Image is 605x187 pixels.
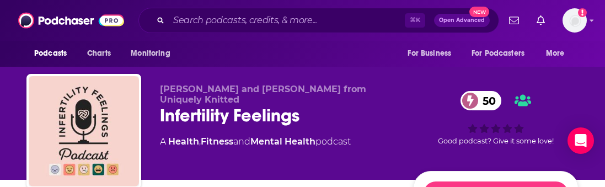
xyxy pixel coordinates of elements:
[563,8,587,33] button: Show profile menu
[250,136,315,147] a: Mental Health
[168,136,199,147] a: Health
[563,8,587,33] span: Logged in as KCarter
[160,84,366,105] span: [PERSON_NAME] and [PERSON_NAME] from Uniquely Knitted
[131,46,170,61] span: Monitoring
[233,136,250,147] span: and
[434,14,490,27] button: Open AdvancedNew
[438,137,554,145] span: Good podcast? Give it some love!
[26,43,81,64] button: open menu
[169,12,405,29] input: Search podcasts, credits, & more...
[123,43,184,64] button: open menu
[413,84,579,152] div: 50Good podcast? Give it some love!
[160,135,351,148] div: A podcast
[201,136,233,147] a: Fitness
[469,7,489,17] span: New
[34,46,67,61] span: Podcasts
[546,46,565,61] span: More
[538,43,579,64] button: open menu
[80,43,117,64] a: Charts
[505,11,523,30] a: Show notifications dropdown
[563,8,587,33] img: User Profile
[439,18,485,23] span: Open Advanced
[138,8,499,33] div: Search podcasts, credits, & more...
[567,127,594,154] div: Open Intercom Messenger
[18,10,124,31] img: Podchaser - Follow, Share and Rate Podcasts
[472,46,524,61] span: For Podcasters
[461,91,501,110] a: 50
[472,91,501,110] span: 50
[29,76,139,186] img: Infertility Feelings
[199,136,201,147] span: ,
[408,46,451,61] span: For Business
[532,11,549,30] a: Show notifications dropdown
[405,13,425,28] span: ⌘ K
[87,46,111,61] span: Charts
[578,8,587,17] svg: Add a profile image
[400,43,465,64] button: open menu
[464,43,540,64] button: open menu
